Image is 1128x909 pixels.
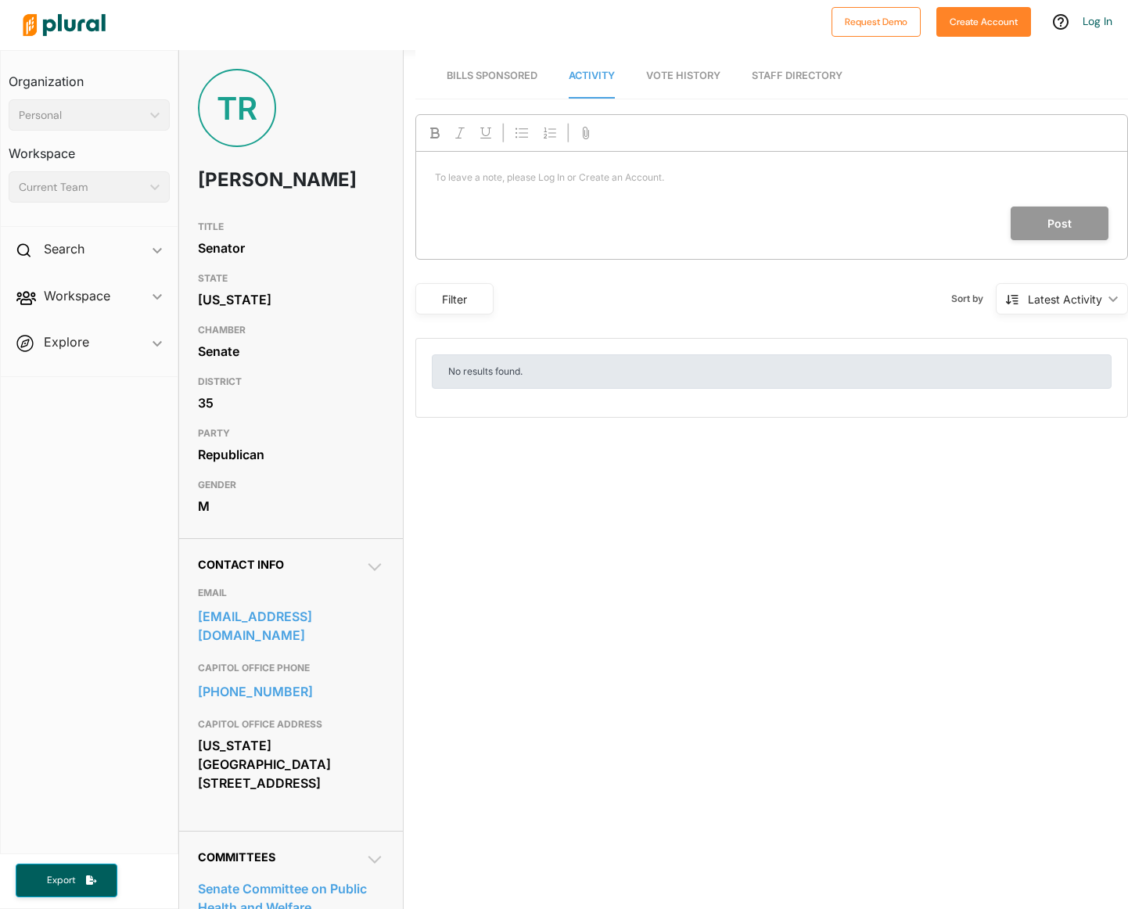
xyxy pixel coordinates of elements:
div: Filter [426,291,483,307]
h3: Workspace [9,131,170,165]
h3: TITLE [198,217,385,236]
button: Request Demo [832,7,921,37]
span: Activity [569,70,615,81]
h1: [PERSON_NAME] [198,156,310,203]
div: Senator [198,236,385,260]
button: Post [1011,207,1108,240]
h3: Organization [9,59,170,93]
div: Republican [198,443,385,466]
a: Activity [569,54,615,99]
div: [US_STATE][GEOGRAPHIC_DATA] [STREET_ADDRESS] [198,734,385,795]
div: Personal [19,107,144,124]
h3: DISTRICT [198,372,385,391]
h3: CAPITOL OFFICE ADDRESS [198,715,385,734]
span: Export [36,874,86,887]
a: Vote History [646,54,720,99]
a: Staff Directory [752,54,842,99]
div: M [198,494,385,518]
h2: Search [44,240,84,257]
a: [PHONE_NUMBER] [198,680,385,703]
span: Bills Sponsored [447,70,537,81]
div: 35 [198,391,385,415]
button: Create Account [936,7,1031,37]
span: Sort by [951,292,996,306]
h3: STATE [198,269,385,288]
a: Log In [1083,14,1112,28]
span: Vote History [646,70,720,81]
a: [EMAIL_ADDRESS][DOMAIN_NAME] [198,605,385,647]
h3: CAPITOL OFFICE PHONE [198,659,385,677]
div: [US_STATE] [198,288,385,311]
h3: GENDER [198,476,385,494]
span: Committees [198,850,275,864]
a: Create Account [936,13,1031,29]
a: Bills Sponsored [447,54,537,99]
div: Latest Activity [1028,291,1102,307]
h3: EMAIL [198,584,385,602]
div: Senate [198,340,385,363]
button: Export [16,864,117,897]
div: TR [198,69,276,147]
h3: CHAMBER [198,321,385,340]
div: Current Team [19,179,144,196]
a: Request Demo [832,13,921,29]
span: Contact Info [198,558,284,571]
div: No results found. [432,354,1112,389]
h3: PARTY [198,424,385,443]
